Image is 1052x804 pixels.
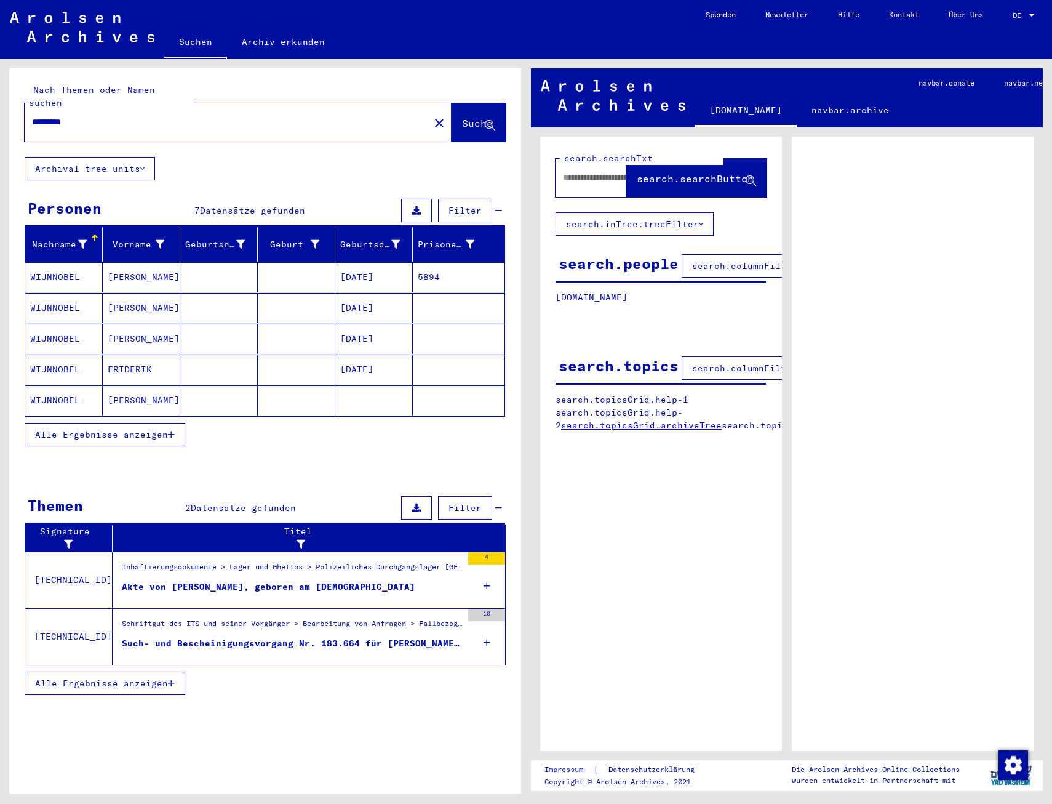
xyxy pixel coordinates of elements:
[103,385,180,416] mat-cell: [PERSON_NAME]
[438,496,492,520] button: Filter
[468,552,505,565] div: 4
[998,750,1027,779] div: Zustimmung ändern
[103,355,180,385] mat-cell: FRIDERIK
[792,764,960,775] p: Die Arolsen Archives Online-Collections
[30,235,102,254] div: Nachname
[544,763,593,776] a: Impressum
[108,238,164,251] div: Vorname
[692,260,835,271] span: search.columnFilter.filter
[335,227,413,262] mat-header-cell: Geburtsdatum
[432,116,447,131] mat-icon: close
[556,393,767,432] p: search.topicsGrid.help-1 search.topicsGrid.help-2 search.topicsGrid.manually.
[448,205,482,216] span: Filter
[438,199,492,222] button: Filter
[904,68,989,98] a: navbar.donate
[108,235,180,254] div: Vorname
[25,293,103,323] mat-cell: WIJNNOBEL
[559,252,679,275] div: search.people
[792,775,960,786] p: wurden entwickelt in Partnerschaft mit
[35,429,168,440] span: Alle Ergebnisse anzeigen
[692,363,835,374] span: search.columnFilter.filter
[559,355,679,377] div: search.topics
[118,525,481,551] div: Titel
[418,238,474,251] div: Prisoner #
[797,95,904,125] a: navbar.archive
[164,27,227,59] a: Suchen
[335,324,413,354] mat-cell: [DATE]
[335,355,413,385] mat-cell: [DATE]
[682,356,846,380] button: search.columnFilter.filter
[122,581,415,593] div: Akte von [PERSON_NAME], geboren am [DEMOGRAPHIC_DATA]
[25,608,113,665] td: [TECHNICAL_ID]
[122,637,462,650] div: Such- und Bescheinigungsvorgang Nr. 183.664 für [PERSON_NAME] geboren [DEMOGRAPHIC_DATA]
[25,157,155,180] button: Archival tree units
[103,227,180,262] mat-header-cell: Vorname
[564,153,653,164] mat-label: search.searchTxt
[25,385,103,416] mat-cell: WIJNNOBEL
[28,494,83,517] div: Themen
[200,205,305,216] span: Datensätze gefunden
[462,117,493,129] span: Suche
[998,750,1028,780] img: Zustimmung ändern
[541,80,685,111] img: Arolsen_neg.svg
[544,776,709,787] p: Copyright © Arolsen Archives, 2021
[335,262,413,292] mat-cell: [DATE]
[25,324,103,354] mat-cell: WIJNNOBEL
[626,159,767,197] button: search.searchButton
[452,103,506,142] button: Suche
[258,227,335,262] mat-header-cell: Geburt‏
[25,552,113,608] td: [TECHNICAL_ID]
[25,262,103,292] mat-cell: WIJNNOBEL
[427,110,452,135] button: Clear
[25,227,103,262] mat-header-cell: Nachname
[118,525,493,551] div: Titel
[185,238,245,251] div: Geburtsname
[103,262,180,292] mat-cell: [PERSON_NAME]
[25,355,103,385] mat-cell: WIJNNOBEL
[35,678,168,689] span: Alle Ergebnisse anzeigen
[340,235,415,254] div: Geburtsdatum
[191,502,296,513] span: Datensätze gefunden
[413,262,504,292] mat-cell: 5894
[637,172,754,185] span: search.searchButton
[30,525,103,551] div: Signature
[1013,11,1026,20] span: DE
[194,205,200,216] span: 7
[10,12,154,42] img: Arolsen_neg.svg
[185,235,260,254] div: Geburtsname
[340,238,400,251] div: Geburtsdatum
[263,235,335,254] div: Geburt‏
[263,238,319,251] div: Geburt‏
[556,291,766,304] p: [DOMAIN_NAME]
[25,672,185,695] button: Alle Ergebnisse anzeigen
[185,502,191,513] span: 2
[448,502,482,513] span: Filter
[30,238,87,251] div: Nachname
[122,618,462,635] div: Schriftgut des ITS und seiner Vorgänger > Bearbeitung von Anfragen > Fallbezogene [MEDICAL_DATA] ...
[418,235,490,254] div: Prisoner #
[122,561,462,579] div: Inhaftierungsdokumente > Lager und Ghettos > Polizeiliches Durchgangslager [GEOGRAPHIC_DATA] > In...
[103,293,180,323] mat-cell: [PERSON_NAME]
[30,525,115,551] div: Signature
[599,763,709,776] a: Datenschutzerklärung
[29,84,155,108] mat-label: Nach Themen oder Namen suchen
[682,254,846,278] button: search.columnFilter.filter
[103,324,180,354] mat-cell: [PERSON_NAME]
[561,420,722,431] a: search.topicsGrid.archiveTree
[180,227,258,262] mat-header-cell: Geburtsname
[988,760,1034,790] img: yv_logo.png
[695,95,797,127] a: [DOMAIN_NAME]
[556,212,714,236] button: search.inTree.treeFilter
[28,197,102,219] div: Personen
[413,227,504,262] mat-header-cell: Prisoner #
[25,423,185,446] button: Alle Ergebnisse anzeigen
[544,763,709,776] div: |
[335,293,413,323] mat-cell: [DATE]
[227,27,340,57] a: Archiv erkunden
[468,609,505,621] div: 10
